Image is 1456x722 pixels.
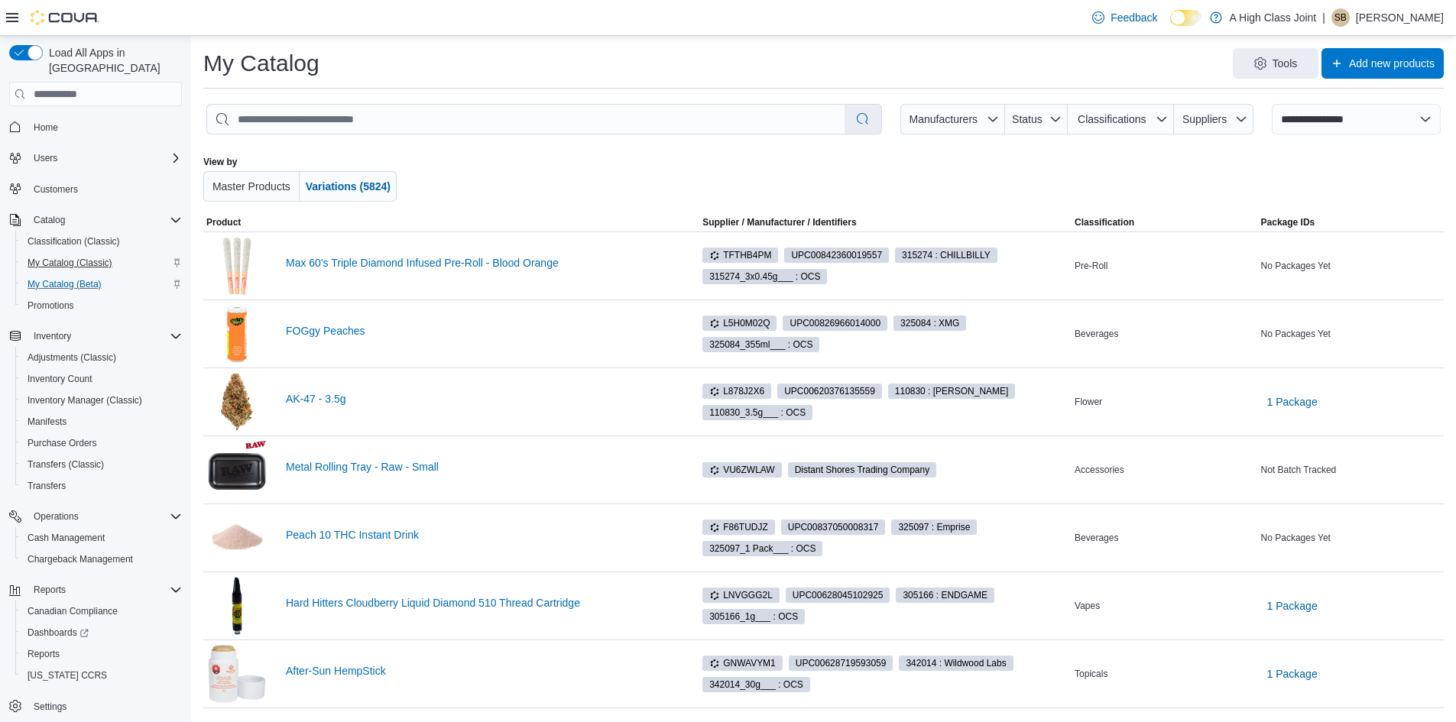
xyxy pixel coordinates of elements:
[21,434,182,452] span: Purchase Orders
[21,232,126,251] a: Classification (Classic)
[34,183,78,196] span: Customers
[702,248,778,263] span: TFTHB4PM
[21,455,110,474] a: Transfers (Classic)
[709,248,771,262] span: TFTHB4PM
[21,645,66,663] a: Reports
[21,275,108,293] a: My Catalog (Beta)
[286,597,696,609] a: Hard Hitters Cloudberry Liquid Diamond 510 Thread Cartridge
[709,384,764,398] span: L878J2X6
[21,296,80,315] a: Promotions
[893,316,966,331] span: 325084 : XMG
[28,327,77,345] button: Inventory
[21,434,103,452] a: Purchase Orders
[28,149,63,167] button: Users
[709,463,774,477] span: VU6ZWLAW
[1258,257,1444,275] div: No Packages Yet
[15,231,188,252] button: Classification (Classic)
[702,405,812,420] span: 110830_3.5g___ : OCS
[15,549,188,570] button: Chargeback Management
[15,411,188,432] button: Manifests
[206,216,241,228] span: Product
[15,454,188,475] button: Transfers (Classic)
[28,626,89,639] span: Dashboards
[21,232,182,251] span: Classification (Classic)
[28,299,74,312] span: Promotions
[702,588,780,603] span: LNVGGG2L
[306,180,391,193] span: Variations (5824)
[206,507,268,568] img: Peach 10 THC Instant Drink
[21,391,182,410] span: Inventory Manager (Classic)
[1174,104,1253,134] button: Suppliers
[1012,113,1043,125] span: Status
[1233,48,1318,79] button: Tools
[1258,461,1444,479] div: Not Batch Tracked
[1261,216,1315,228] span: Package IDs
[1072,461,1257,479] div: Accessories
[206,371,268,432] img: AK-47 - 3.5g
[28,532,105,544] span: Cash Management
[31,10,99,25] img: Cova
[1334,8,1347,27] span: SB
[206,643,268,704] img: After-Sun HempStick
[895,384,1009,398] span: 110830 : [PERSON_NAME]
[3,115,188,138] button: Home
[21,529,111,547] a: Cash Management
[900,316,959,330] span: 325084 : XMG
[910,113,978,125] span: Manufacturers
[783,316,887,331] span: UPC00826966014000
[15,475,188,497] button: Transfers
[888,384,1016,399] span: 110830 : Bud Lafleur
[28,118,64,137] a: Home
[709,520,768,534] span: F86TUDJZ
[790,316,880,330] span: UPC 00826966014000
[902,248,991,262] span: 315274 : CHILLBILLY
[15,432,188,454] button: Purchase Orders
[286,325,696,337] a: FOGgy Peaches
[709,588,773,602] span: LNVGGG2L
[28,211,182,229] span: Catalog
[3,695,188,717] button: Settings
[286,529,696,541] a: Peach 10 THC Instant Drink
[21,391,148,410] a: Inventory Manager (Classic)
[898,520,970,534] span: 325097 : Emprise
[1075,216,1134,228] span: Classification
[784,248,889,263] span: UPC00842360019557
[21,550,182,568] span: Chargeback Management
[28,180,182,199] span: Customers
[21,455,182,474] span: Transfers (Classic)
[795,463,930,477] span: Distant Shores Trading Company
[21,413,182,431] span: Manifests
[1086,2,1163,33] a: Feedback
[15,295,188,316] button: Promotions
[15,665,188,686] button: [US_STATE] CCRS
[15,622,188,643] a: Dashboards
[3,325,188,347] button: Inventory
[1170,10,1202,26] input: Dark Mode
[286,257,696,269] a: Max 60's Triple Diamond Infused Pre-Roll - Blood Orange
[203,171,300,202] button: Master Products
[895,248,997,263] span: 315274 : CHILLBILLY
[43,45,182,76] span: Load All Apps in [GEOGRAPHIC_DATA]
[21,477,182,495] span: Transfers
[3,506,188,527] button: Operations
[789,656,893,671] span: UPC00628719593059
[702,609,805,624] span: 305166_1g___ : OCS
[206,235,268,296] img: Max 60's Triple Diamond Infused Pre-Roll - Blood Orange
[21,623,95,642] a: Dashboards
[709,316,770,330] span: L5H0M02Q
[702,269,827,284] span: 315274_3x0.45g___ : OCS
[28,698,73,716] a: Settings
[28,458,104,471] span: Transfers (Classic)
[702,216,856,228] span: Supplier / Manufacturer / Identifiers
[1078,113,1146,125] span: Classifications
[21,348,182,367] span: Adjustments (Classic)
[702,677,810,692] span: 342014_30g___ : OCS
[286,665,696,677] a: After-Sun HempStick
[28,416,66,428] span: Manifests
[28,581,72,599] button: Reports
[796,656,887,670] span: UPC 00628719593059
[21,666,182,685] span: Washington CCRS
[15,274,188,295] button: My Catalog (Beta)
[15,347,188,368] button: Adjustments (Classic)
[21,477,72,495] a: Transfers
